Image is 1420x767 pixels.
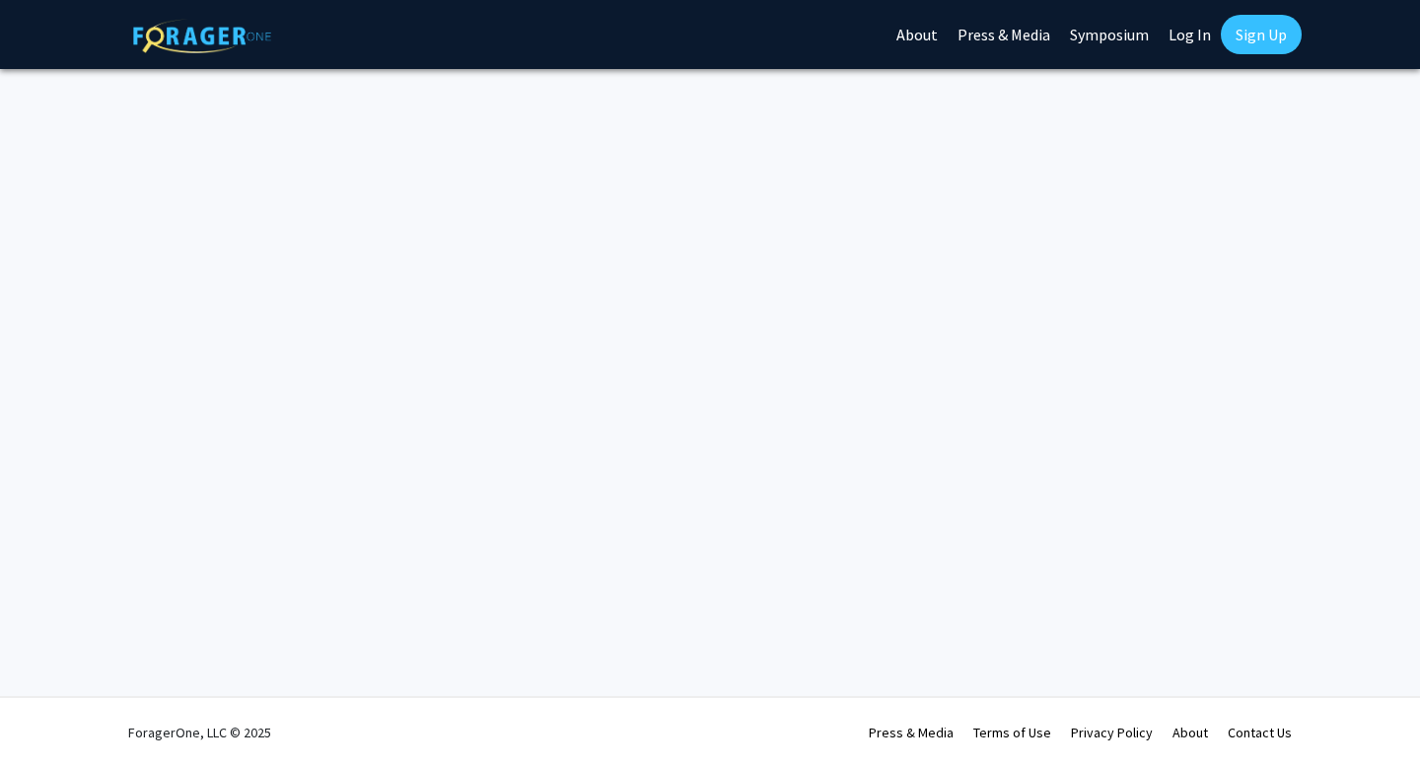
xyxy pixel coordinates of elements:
a: Privacy Policy [1071,724,1153,741]
div: ForagerOne, LLC © 2025 [128,698,271,767]
a: About [1172,724,1208,741]
a: Contact Us [1228,724,1292,741]
a: Press & Media [869,724,954,741]
a: Terms of Use [973,724,1051,741]
a: Sign Up [1221,15,1302,54]
img: ForagerOne Logo [133,19,271,53]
